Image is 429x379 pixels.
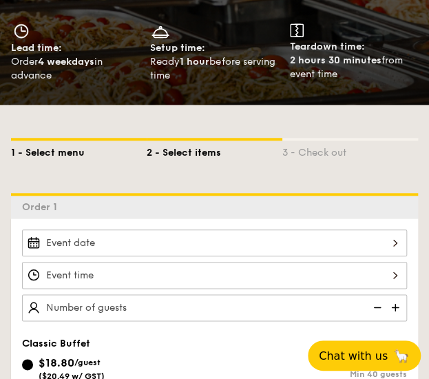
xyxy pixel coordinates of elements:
span: $18.80 [39,356,74,369]
div: 1 - Select menu [11,141,147,160]
div: Order in advance [11,55,139,83]
input: Event time [22,262,407,289]
span: Lead time: [11,42,62,54]
span: 🦙 [393,348,410,364]
input: Number of guests [22,294,407,321]
img: icon-teardown.65201eee.svg [290,23,304,37]
input: Event date [22,229,407,256]
img: icon-reduce.1d2dbef1.svg [366,294,386,320]
div: Ready before serving time [150,55,278,83]
img: icon-dish.430c3a2e.svg [150,23,171,39]
input: $18.80/guest($20.49 w/ GST)7 coursesMin 40 guests [22,359,33,370]
span: Chat with us [319,349,388,362]
strong: 1 hour [180,56,209,68]
div: from event time [290,54,418,81]
strong: 2 hours 30 minutes [290,54,381,66]
div: 2 - Select items [147,141,282,160]
span: Order 1 [22,201,63,213]
span: Teardown time: [290,41,365,52]
strong: 4 weekdays [38,56,94,68]
span: /guest [74,358,101,367]
div: Min 40 guests [215,369,408,379]
div: 7 courses [215,357,408,367]
img: icon-clock.2db775ea.svg [11,23,32,39]
span: Setup time: [150,42,205,54]
img: icon-add.58712e84.svg [386,294,407,320]
span: Classic Buffet [22,338,90,349]
div: 3 - Check out [282,141,418,160]
button: Chat with us🦙 [308,340,421,371]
